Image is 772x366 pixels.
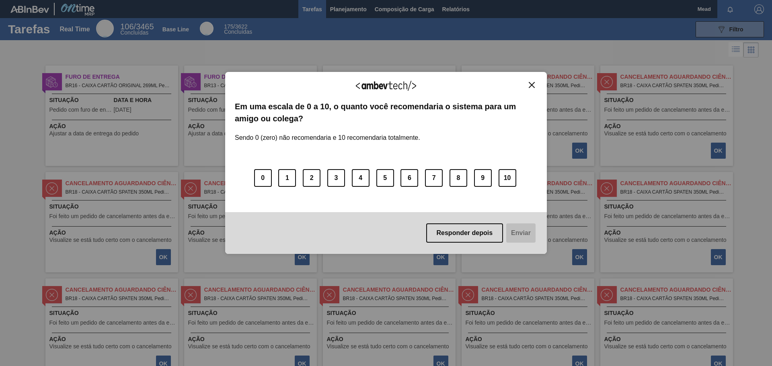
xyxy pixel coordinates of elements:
[450,169,467,187] button: 8
[426,223,503,243] button: Responder depois
[254,169,272,187] button: 0
[425,169,443,187] button: 7
[352,169,370,187] button: 4
[356,81,416,91] img: Logo Ambevtech
[474,169,492,187] button: 9
[235,100,537,125] label: Em uma escala de 0 a 10, o quanto você recomendaria o sistema para um amigo ou colega?
[526,82,537,88] button: Close
[327,169,345,187] button: 3
[303,169,320,187] button: 2
[376,169,394,187] button: 5
[499,169,516,187] button: 10
[235,125,420,141] label: Sendo 0 (zero) não recomendaria e 10 recomendaria totalmente.
[278,169,296,187] button: 1
[529,82,535,88] img: Close
[400,169,418,187] button: 6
